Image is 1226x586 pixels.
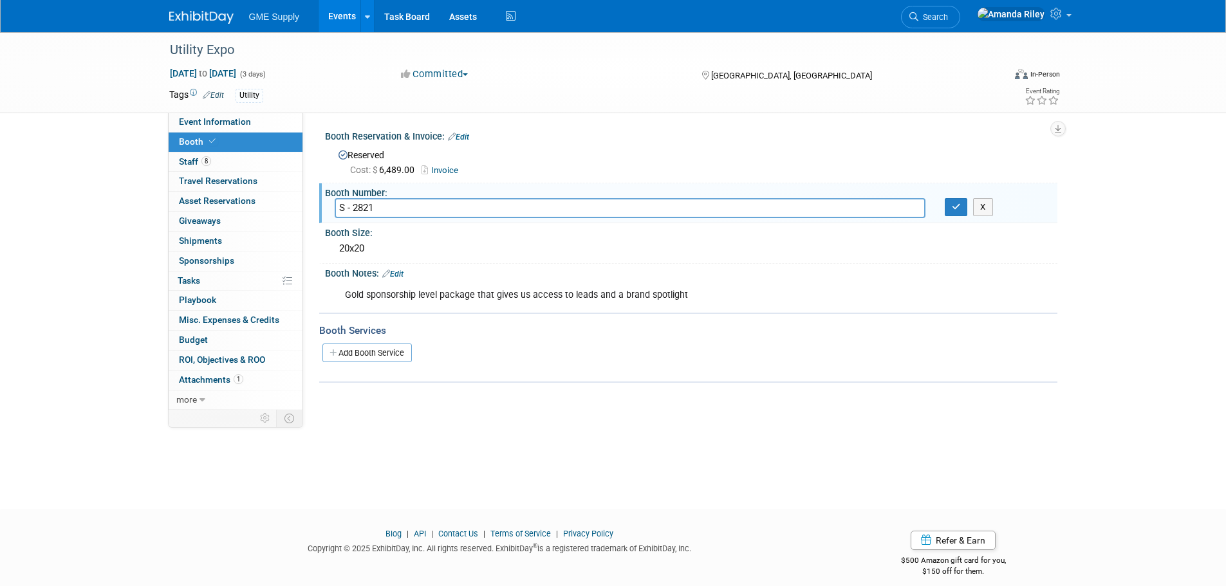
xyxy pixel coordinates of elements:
a: Invoice [422,165,465,175]
div: Booth Number: [325,183,1057,199]
a: Playbook [169,291,302,310]
a: Booth [169,133,302,152]
sup: ® [533,542,537,549]
a: Travel Reservations [169,172,302,191]
a: API [414,529,426,538]
a: Search [901,6,960,28]
div: Utility Expo [165,39,985,62]
span: Giveaways [179,215,221,226]
a: Giveaways [169,212,302,231]
i: Booth reservation complete [209,138,216,145]
span: Event Information [179,116,251,127]
div: $500 Amazon gift card for you, [850,547,1057,576]
a: ROI, Objectives & ROO [169,351,302,370]
span: 8 [201,156,211,166]
span: Attachments [179,374,243,385]
div: Booth Size: [325,223,1057,239]
a: Event Information [169,113,302,132]
a: Add Booth Service [322,343,412,362]
div: Booth Services [319,324,1057,338]
img: Format-Inperson.png [1015,69,1028,79]
a: Contact Us [438,529,478,538]
span: Search [918,12,948,22]
button: Committed [396,68,473,81]
img: Amanda Riley [977,7,1045,21]
a: Edit [448,133,469,142]
div: In-Person [1030,69,1060,79]
span: 6,489.00 [350,165,420,175]
span: Cost: $ [350,165,379,175]
span: more [176,394,197,405]
span: GME Supply [249,12,300,22]
span: Budget [179,334,208,345]
span: | [404,529,412,538]
span: Travel Reservations [179,176,257,186]
a: Privacy Policy [563,529,613,538]
div: Reserved [335,145,1048,177]
span: Sponsorships [179,255,234,266]
a: Attachments1 [169,371,302,390]
a: Staff8 [169,152,302,172]
a: more [169,390,302,410]
div: Booth Notes: [325,264,1057,280]
a: Blog [385,529,402,538]
span: Asset Reservations [179,196,255,206]
td: Personalize Event Tab Strip [254,410,277,426]
span: Tasks [178,275,200,286]
span: [DATE] [DATE] [169,68,237,79]
div: Copyright © 2025 ExhibitDay, Inc. All rights reserved. ExhibitDay is a registered trademark of Ex... [169,540,831,554]
span: Booth [179,136,218,147]
div: Booth Reservation & Invoice: [325,127,1057,143]
a: Refer & Earn [911,531,996,550]
span: | [428,529,436,538]
span: Playbook [179,295,216,305]
span: | [553,529,561,538]
a: Sponsorships [169,252,302,271]
div: Utility [236,89,263,102]
span: Misc. Expenses & Credits [179,315,279,325]
img: ExhibitDay [169,11,234,24]
td: Tags [169,88,224,103]
div: Gold sponsorship level package that gives us access to leads and a brand spotlight [336,282,916,308]
a: Budget [169,331,302,350]
span: Shipments [179,235,222,246]
span: 1 [234,374,243,384]
div: Event Format [928,67,1061,86]
div: $150 off for them. [850,566,1057,577]
span: to [197,68,209,78]
a: Tasks [169,271,302,291]
a: Terms of Service [490,529,551,538]
td: Toggle Event Tabs [276,410,302,426]
span: Staff [179,156,211,167]
a: Edit [203,91,224,100]
button: X [973,198,993,216]
span: (3 days) [239,70,266,78]
a: Edit [382,270,404,279]
a: Shipments [169,232,302,251]
span: | [480,529,488,538]
span: ROI, Objectives & ROO [179,354,265,365]
a: Misc. Expenses & Credits [169,311,302,330]
div: Event Rating [1025,88,1059,95]
a: Asset Reservations [169,192,302,211]
div: 20x20 [335,239,1048,259]
span: [GEOGRAPHIC_DATA], [GEOGRAPHIC_DATA] [711,71,872,80]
